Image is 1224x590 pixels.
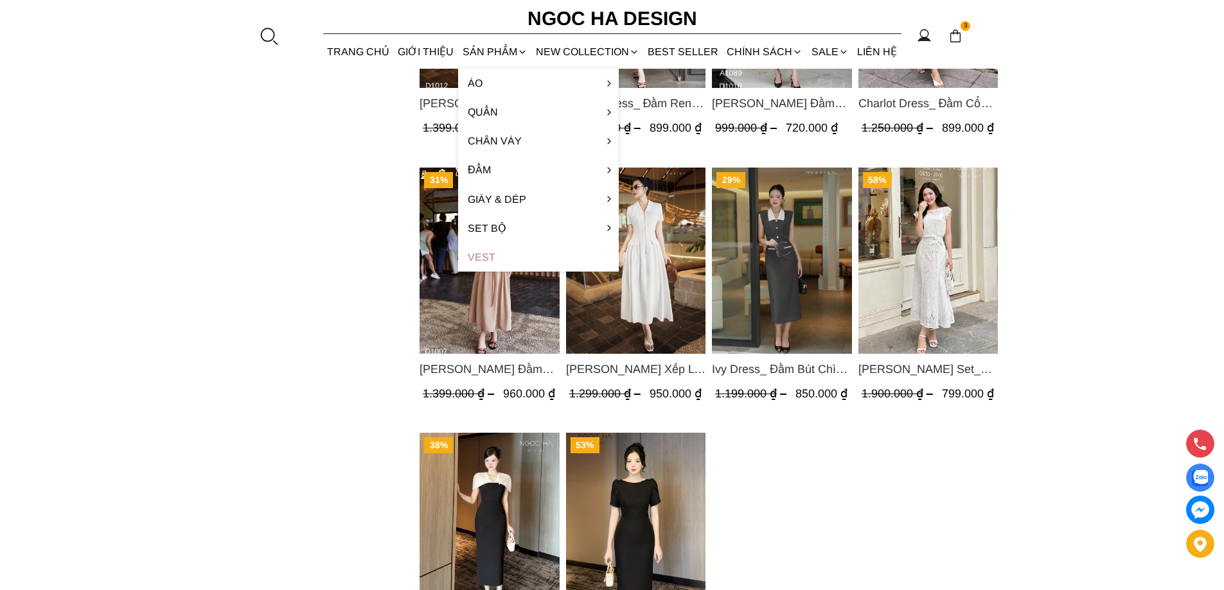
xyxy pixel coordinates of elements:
a: Link to Catherine Dress_ Đầm Ren Đính Hoa Túi Màu Kem D1012 [420,94,560,112]
span: [PERSON_NAME] Set_ Bộ Ren Áo Sơ Mi Vai Chờm Chân Váy Đuôi Cá Màu Trắng BJ139 [858,360,998,378]
a: TRANG CHỦ [323,35,394,69]
span: 850.000 ₫ [795,387,847,400]
img: img-CART-ICON-ksit0nf1 [948,29,962,43]
a: Product image - Helen Dress_ Đầm Xòe Choàng Vai Màu Bee Kaki D1007 [420,168,560,354]
span: Ivy Dress_ Đầm Bút Chì Vai Chờm Màu Ghi Mix Cổ Trắng D1005 [712,360,852,378]
span: 3 [961,21,971,31]
span: [PERSON_NAME] Đầm Kẻ Sọc Sát Nách Khóa Đồng D1010 [712,94,852,112]
span: 1.199.000 ₫ [715,387,790,400]
a: SALE [807,35,853,69]
a: Quần [458,98,619,126]
a: Set Bộ [458,214,619,243]
span: [PERSON_NAME] Đầm Ren Đính Hoa Túi Màu Kem D1012 [420,94,560,112]
a: Product image - Isabella Set_ Bộ Ren Áo Sơ Mi Vai Chờm Chân Váy Đuôi Cá Màu Trắng BJ139 [858,168,998,354]
a: messenger [1186,496,1214,524]
img: Isabella Set_ Bộ Ren Áo Sơ Mi Vai Chờm Chân Váy Đuôi Cá Màu Trắng BJ139 [858,168,998,354]
a: Giày & Dép [458,185,619,214]
a: BEST SELLER [644,35,723,69]
a: Link to Mary Dress_ Đầm Kẻ Sọc Sát Nách Khóa Đồng D1010 [712,94,852,112]
span: [PERSON_NAME] Xếp Ly Xòe Khóa Đồng Màu Trắng D1006 [565,360,705,378]
a: Link to Isabella Set_ Bộ Ren Áo Sơ Mi Vai Chờm Chân Váy Đuôi Cá Màu Trắng BJ139 [858,360,998,378]
span: 799.000 ₫ [941,387,993,400]
span: 1.399.000 ₫ [423,121,497,134]
a: Ngoc Ha Design [516,3,709,34]
a: Display image [1186,464,1214,492]
span: 1.299.000 ₫ [569,387,643,400]
span: 999.000 ₫ [715,121,780,134]
span: 1.250.000 ₫ [569,121,643,134]
a: Link to Helen Dress_ Đầm Xòe Choàng Vai Màu Bee Kaki D1007 [420,360,560,378]
a: Link to Ella Dress_Đầm Xếp Ly Xòe Khóa Đồng Màu Trắng D1006 [565,360,705,378]
a: Vest [458,243,619,272]
a: GIỚI THIỆU [394,35,458,69]
img: Display image [1192,470,1208,486]
span: Hanna Dress_ Đầm Ren Mix Vải Thô Màu Đen D1011 [565,94,705,112]
a: NEW COLLECTION [531,35,643,69]
a: Link to Hanna Dress_ Đầm Ren Mix Vải Thô Màu Đen D1011 [565,94,705,112]
div: SẢN PHẨM [458,35,531,69]
span: 960.000 ₫ [503,387,555,400]
span: Charlot Dress_ Đầm Cổ Tròn Xếp Ly Giữa Kèm Đai Màu Kem D1009 [858,94,998,112]
span: 1.399.000 ₫ [423,387,497,400]
span: 899.000 ₫ [649,121,701,134]
span: [PERSON_NAME] Đầm Xòe Choàng Vai Màu Bee Kaki D1007 [420,360,560,378]
img: Ella Dress_Đầm Xếp Ly Xòe Khóa Đồng Màu Trắng D1006 [565,168,705,354]
a: Áo [458,69,619,98]
a: Chân váy [458,126,619,155]
span: 720.000 ₫ [786,121,838,134]
a: LIÊN HỆ [853,35,901,69]
a: Link to Charlot Dress_ Đầm Cổ Tròn Xếp Ly Giữa Kèm Đai Màu Kem D1009 [858,94,998,112]
a: Đầm [458,155,619,184]
a: Product image - Ivy Dress_ Đầm Bút Chì Vai Chờm Màu Ghi Mix Cổ Trắng D1005 [712,168,852,354]
span: 1.250.000 ₫ [861,121,936,134]
span: 1.900.000 ₫ [861,387,936,400]
img: Helen Dress_ Đầm Xòe Choàng Vai Màu Bee Kaki D1007 [420,168,560,354]
div: Chính sách [723,35,807,69]
a: Product image - Ella Dress_Đầm Xếp Ly Xòe Khóa Đồng Màu Trắng D1006 [565,168,705,354]
span: 950.000 ₫ [649,387,701,400]
span: 899.000 ₫ [941,121,993,134]
img: Ivy Dress_ Đầm Bút Chì Vai Chờm Màu Ghi Mix Cổ Trắng D1005 [712,168,852,354]
a: Link to Ivy Dress_ Đầm Bút Chì Vai Chờm Màu Ghi Mix Cổ Trắng D1005 [712,360,852,378]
